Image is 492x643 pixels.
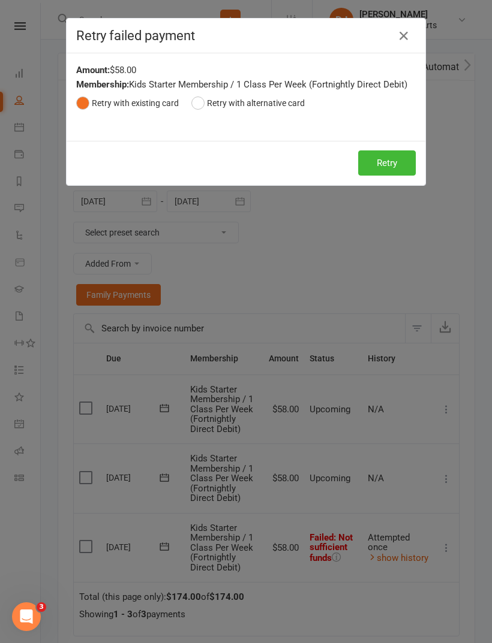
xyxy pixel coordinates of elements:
[37,602,46,612] span: 3
[76,63,416,77] div: $58.00
[191,92,305,114] button: Retry with alternative card
[76,28,416,43] h4: Retry failed payment
[12,602,41,631] iframe: Intercom live chat
[76,65,110,76] strong: Amount:
[76,92,179,114] button: Retry with existing card
[76,79,129,90] strong: Membership:
[394,26,413,46] button: Close
[358,150,416,176] button: Retry
[76,77,416,92] div: Kids Starter Membership / 1 Class Per Week (Fortnightly Direct Debit)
